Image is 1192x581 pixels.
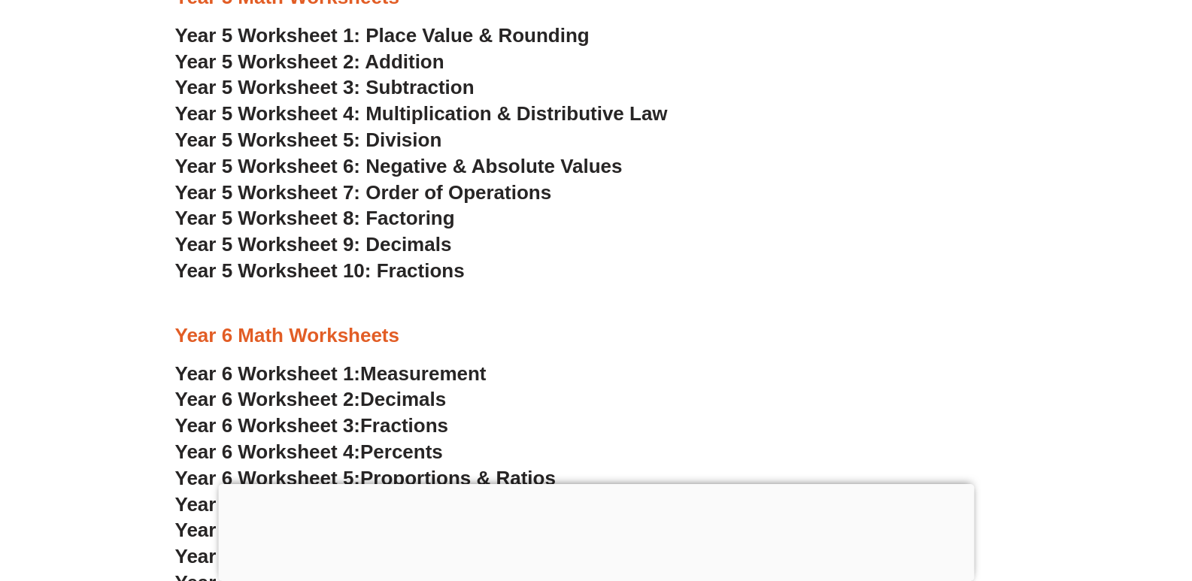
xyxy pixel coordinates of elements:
a: Year 6 Worksheet 3:Fractions [175,414,448,437]
a: Year 5 Worksheet 3: Subtraction [175,76,475,98]
span: Year 6 Worksheet 2: [175,388,361,410]
span: Year 6 Worksheet [175,545,338,567]
a: Year 5 Worksheet 1: Place Value & Rounding [175,24,590,47]
span: Year 6 Worksheet 5: [175,467,361,489]
a: Year 5 Worksheet 2: Addition [175,50,444,73]
a: Year 6 Worksheet 5:Proportions & Ratios [175,467,556,489]
span: Measurement [360,362,487,385]
span: Year 6 Worksheet 4: [175,440,361,463]
span: Fractions [360,414,448,437]
a: Year 5 Worksheet 5: Division [175,129,442,151]
a: Year 5 Worksheet 10: Fractions [175,259,465,282]
span: Year 6 Worksheet 1: [175,362,361,385]
a: Year 5 Worksheet 8: Factoring [175,207,455,229]
h3: Year 6 Math Worksheets [175,323,1018,349]
a: Year 6 Worksheet 6:Factoring & Prime Factors [175,493,605,516]
a: Year 6 Worksheet8: Classify Angles and Shapes [175,545,620,567]
span: Year 6 Worksheet 3: [175,414,361,437]
iframe: Chat Widget [942,411,1192,581]
a: Year 5 Worksheet 7: Order of Operations [175,181,552,204]
a: Year 5 Worksheet 9: Decimals [175,233,452,256]
a: Year 6 Worksheet 1:Measurement [175,362,487,385]
iframe: Advertisement [218,484,974,577]
span: Year 6 Worksheet 6: [175,493,361,516]
span: Proportions & Ratios [360,467,556,489]
a: Year 6 Worksheet 2:Decimals [175,388,447,410]
span: Percents [360,440,443,463]
a: Year 6 Worksheet 7:Exponents [175,519,460,541]
span: Year 6 Worksheet 7: [175,519,361,541]
a: Year 6 Worksheet 4:Percents [175,440,443,463]
span: Decimals [360,388,446,410]
a: Year 5 Worksheet 6: Negative & Absolute Values [175,155,623,177]
a: Year 5 Worksheet 4: Multiplication & Distributive Law [175,102,668,125]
